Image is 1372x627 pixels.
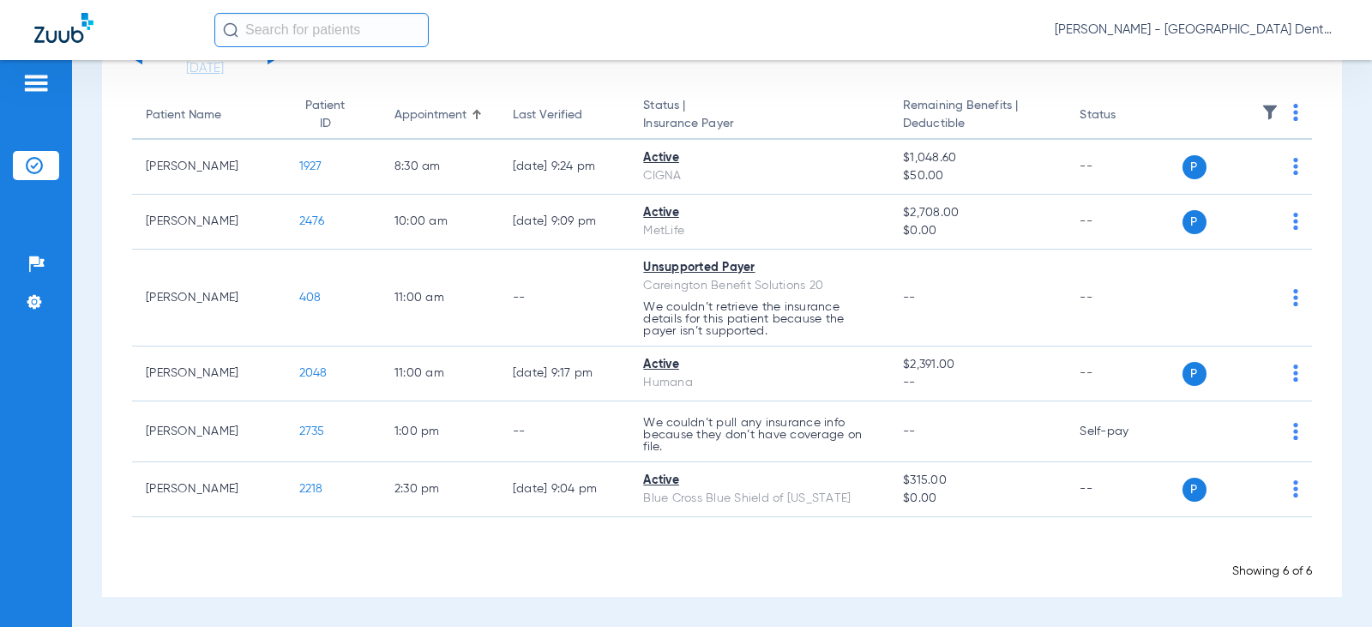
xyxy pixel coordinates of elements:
[903,356,1052,374] span: $2,391.00
[1182,478,1207,502] span: P
[299,97,367,133] div: Patient ID
[643,167,876,185] div: CIGNA
[643,301,876,337] p: We couldn’t retrieve the insurance details for this patient because the payer isn’t supported.
[903,115,1052,133] span: Deductible
[381,462,499,517] td: 2:30 PM
[214,13,429,47] input: Search for patients
[643,222,876,240] div: MetLife
[223,22,238,38] img: Search Icon
[643,472,876,490] div: Active
[132,195,286,250] td: [PERSON_NAME]
[1261,104,1279,121] img: filter.svg
[499,462,630,517] td: [DATE] 9:04 PM
[499,250,630,347] td: --
[903,222,1052,240] span: $0.00
[643,490,876,508] div: Blue Cross Blue Shield of [US_STATE]
[1066,250,1182,347] td: --
[499,140,630,195] td: [DATE] 9:24 PM
[903,490,1052,508] span: $0.00
[903,472,1052,490] span: $315.00
[1293,158,1298,175] img: group-dot-blue.svg
[1066,195,1182,250] td: --
[643,204,876,222] div: Active
[903,425,916,437] span: --
[903,149,1052,167] span: $1,048.60
[381,140,499,195] td: 8:30 AM
[299,367,328,379] span: 2048
[903,374,1052,392] span: --
[643,417,876,453] p: We couldn’t pull any insurance info because they don’t have coverage on file.
[643,149,876,167] div: Active
[1066,401,1182,462] td: Self-pay
[1293,365,1298,382] img: group-dot-blue.svg
[381,347,499,401] td: 11:00 AM
[153,60,256,77] a: [DATE]
[132,462,286,517] td: [PERSON_NAME]
[299,425,325,437] span: 2735
[643,374,876,392] div: Humana
[299,160,322,172] span: 1927
[889,92,1066,140] th: Remaining Benefits |
[299,483,323,495] span: 2218
[132,250,286,347] td: [PERSON_NAME]
[132,140,286,195] td: [PERSON_NAME]
[1066,92,1182,140] th: Status
[643,356,876,374] div: Active
[146,106,221,124] div: Patient Name
[146,106,272,124] div: Patient Name
[394,106,466,124] div: Appointment
[1293,213,1298,230] img: group-dot-blue.svg
[1293,289,1298,306] img: group-dot-blue.svg
[1293,480,1298,497] img: group-dot-blue.svg
[903,292,916,304] span: --
[1182,210,1207,234] span: P
[1293,423,1298,440] img: group-dot-blue.svg
[132,401,286,462] td: [PERSON_NAME]
[1182,155,1207,179] span: P
[132,347,286,401] td: [PERSON_NAME]
[629,92,889,140] th: Status |
[643,277,876,295] div: Careington Benefit Solutions 20
[34,13,93,43] img: Zuub Logo
[643,115,876,133] span: Insurance Payer
[299,215,325,227] span: 2476
[903,167,1052,185] span: $50.00
[1232,565,1312,577] span: Showing 6 of 6
[22,73,50,93] img: hamburger-icon
[499,195,630,250] td: [DATE] 9:09 PM
[1066,347,1182,401] td: --
[299,97,352,133] div: Patient ID
[1293,104,1298,121] img: group-dot-blue.svg
[381,195,499,250] td: 10:00 AM
[1066,462,1182,517] td: --
[499,401,630,462] td: --
[394,106,485,124] div: Appointment
[903,204,1052,222] span: $2,708.00
[381,401,499,462] td: 1:00 PM
[1066,140,1182,195] td: --
[1055,21,1338,39] span: [PERSON_NAME] - [GEOGRAPHIC_DATA] Dental Care
[1182,362,1207,386] span: P
[643,259,876,277] div: Unsupported Payer
[381,250,499,347] td: 11:00 AM
[513,106,617,124] div: Last Verified
[499,347,630,401] td: [DATE] 9:17 PM
[299,292,322,304] span: 408
[513,106,582,124] div: Last Verified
